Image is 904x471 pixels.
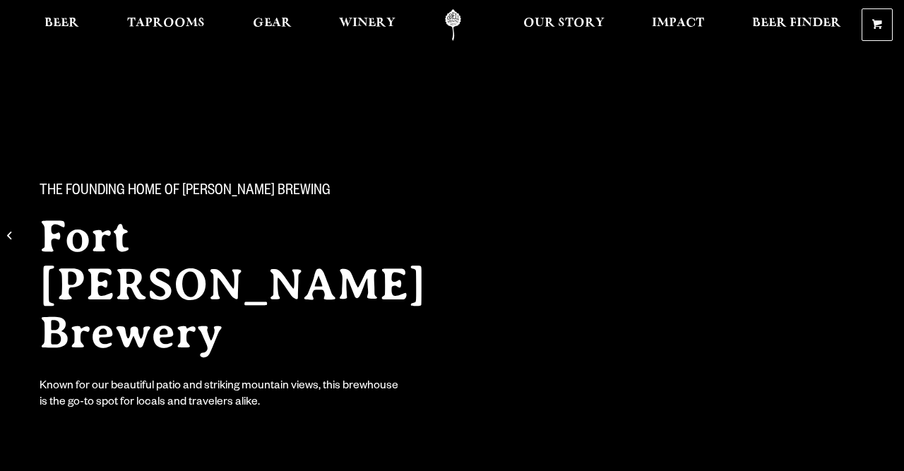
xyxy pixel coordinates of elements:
[330,9,405,41] a: Winery
[40,379,401,412] div: Known for our beautiful patio and striking mountain views, this brewhouse is the go-to spot for l...
[44,18,79,29] span: Beer
[652,18,704,29] span: Impact
[643,9,713,41] a: Impact
[523,18,605,29] span: Our Story
[253,18,292,29] span: Gear
[427,9,480,41] a: Odell Home
[118,9,214,41] a: Taprooms
[40,183,331,201] span: The Founding Home of [PERSON_NAME] Brewing
[743,9,850,41] a: Beer Finder
[127,18,205,29] span: Taprooms
[339,18,395,29] span: Winery
[40,213,480,357] h2: Fort [PERSON_NAME] Brewery
[514,9,614,41] a: Our Story
[244,9,301,41] a: Gear
[35,9,88,41] a: Beer
[752,18,841,29] span: Beer Finder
